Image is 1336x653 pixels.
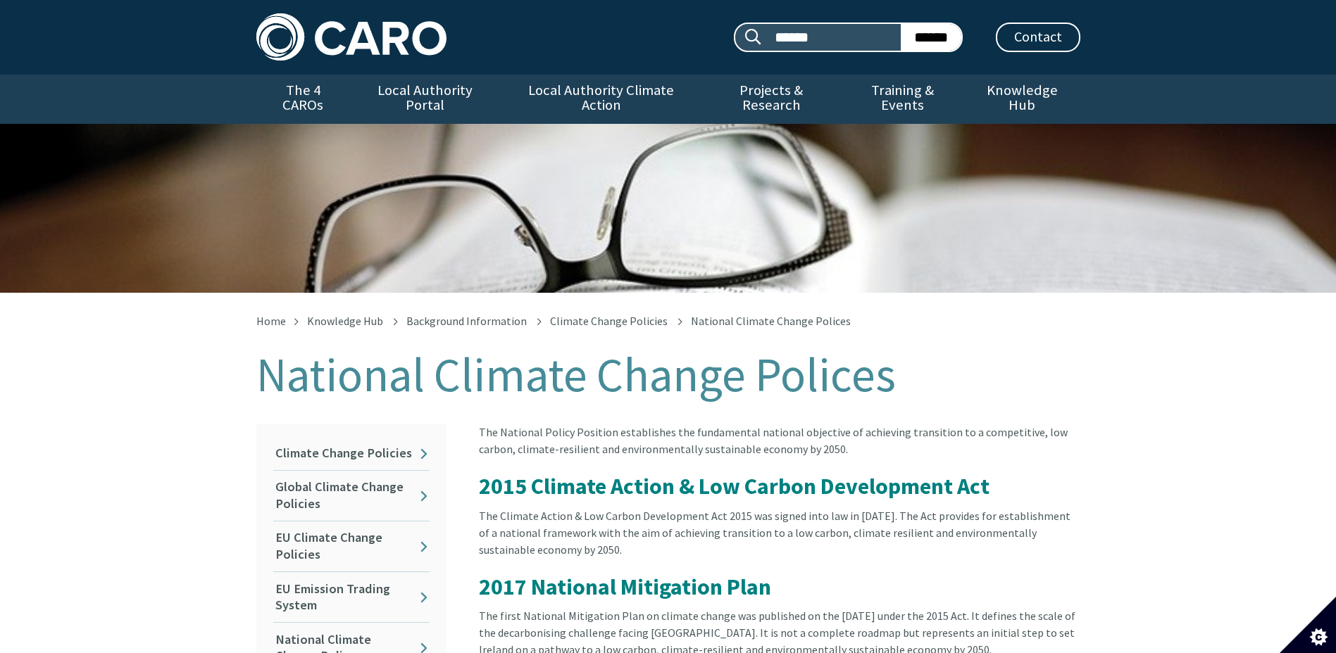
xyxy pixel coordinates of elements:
img: Caro logo [256,13,447,61]
a: Local Authority Climate Action [501,75,701,124]
a: Contact [996,23,1080,52]
strong: 2017 National Mitigation Plan [479,572,771,600]
a: Home [256,314,286,328]
a: Training & Events [841,75,964,124]
a: Projects & Research [701,75,841,124]
a: The 4 CAROs [256,75,350,124]
a: Climate Change Policies [550,314,668,328]
div: The National Policy Position establishes the fundamental national objective of achieving transiti... [479,424,1080,474]
a: Background Information [406,314,527,328]
a: Climate Change Policies [273,437,430,470]
h1: National Climate Change Polices [256,349,1080,401]
div: The Climate Action & Low Carbon Development Act 2015 was signed into law in [DATE]. The Act provi... [479,507,1080,574]
a: Global Climate Change Policies [273,471,430,521]
button: Set cookie preferences [1280,597,1336,653]
a: Knowledge Hub [307,314,383,328]
a: EU Climate Change Policies [273,521,430,571]
span: National Climate Change Polices [691,314,851,328]
a: Knowledge Hub [964,75,1080,124]
a: Local Authority Portal [350,75,501,124]
a: EU Emission Trading System [273,572,430,622]
span: 2015 Climate Action & Low Carbon Development Act [479,472,989,500]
